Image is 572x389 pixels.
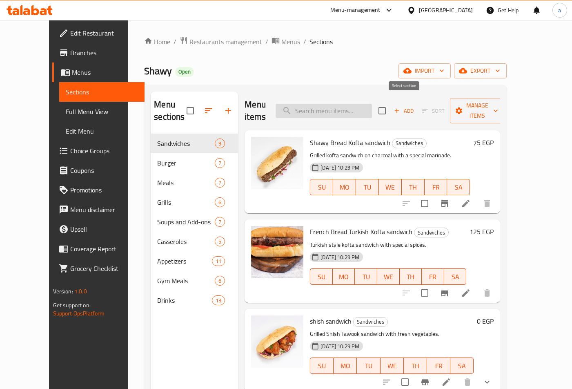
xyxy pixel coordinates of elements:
[454,63,507,78] button: export
[405,181,421,193] span: TH
[336,271,352,283] span: MO
[215,199,225,206] span: 6
[400,268,422,285] button: TH
[391,105,417,117] span: Add item
[447,179,470,195] button: SA
[215,158,225,168] div: items
[425,179,447,195] button: FR
[317,164,363,172] span: [DATE] 10:29 PM
[59,82,145,102] a: Sections
[175,68,194,75] span: Open
[189,37,262,47] span: Restaurants management
[251,226,303,278] img: French Bread Turkish Kofta sandwich
[272,36,300,47] a: Menus
[381,358,404,374] button: WE
[245,98,266,123] h2: Menu items
[310,179,333,195] button: SU
[317,342,363,350] span: [DATE] 10:29 PM
[144,36,507,47] nav: breadcrumb
[52,141,145,161] a: Choice Groups
[52,180,145,200] a: Promotions
[461,199,471,208] a: Edit menu item
[199,101,218,121] span: Sort sections
[215,179,225,187] span: 7
[70,48,138,58] span: Branches
[212,256,225,266] div: items
[157,217,215,227] span: Soups and Add-ons
[310,240,466,250] p: Turkish style kofta sandwich with special spices.
[405,66,444,76] span: import
[419,6,473,15] div: [GEOGRAPHIC_DATA]
[470,226,494,237] h6: 125 EGP
[334,358,357,374] button: MO
[357,358,380,374] button: TU
[333,179,356,195] button: MO
[157,158,215,168] span: Burger
[428,181,444,193] span: FR
[215,237,225,246] div: items
[70,165,138,175] span: Coupons
[358,271,374,283] span: TU
[52,259,145,278] a: Grocery Checklist
[157,276,215,286] span: Gym Meals
[151,192,238,212] div: Grills6
[461,66,500,76] span: export
[157,178,215,188] div: Meals
[157,139,215,148] span: Sandwiches
[151,173,238,192] div: Meals7
[310,226,412,238] span: French Bread Turkish Kofta sandwich
[151,291,238,310] div: Drinks13
[430,360,447,372] span: FR
[461,288,471,298] a: Edit menu item
[356,179,379,195] button: TU
[52,23,145,43] a: Edit Restaurant
[310,329,474,339] p: Grilled Shish Tawook sandwich with fresh vegetables.
[417,105,450,117] span: Select section first
[157,256,212,266] div: Appetizers
[441,377,451,387] a: Edit menu item
[310,358,334,374] button: SU
[314,360,330,372] span: SU
[310,136,390,149] span: Shawy Bread Kofta sandwich
[392,139,426,148] span: Sandwiches
[427,358,450,374] button: FR
[309,37,333,47] span: Sections
[144,37,170,47] a: Home
[151,134,238,153] div: Sandwiches9
[72,67,138,77] span: Menus
[454,360,470,372] span: SA
[265,37,268,47] li: /
[355,268,377,285] button: TU
[66,107,138,116] span: Full Menu View
[317,253,363,261] span: [DATE] 10:29 PM
[477,194,497,213] button: delete
[218,101,238,121] button: Add section
[215,218,225,226] span: 7
[53,286,73,297] span: Version:
[157,197,215,207] span: Grills
[251,137,303,189] img: Shawy Bread Kofta sandwich
[416,284,433,302] span: Select to update
[384,360,401,372] span: WE
[215,238,225,246] span: 5
[70,28,138,38] span: Edit Restaurant
[70,146,138,156] span: Choice Groups
[215,140,225,148] span: 9
[381,271,396,283] span: WE
[425,271,441,283] span: FR
[447,271,463,283] span: SA
[212,295,225,305] div: items
[310,150,470,161] p: Grilled kofta sandwich on charcoal with a special marinade.
[70,185,138,195] span: Promotions
[404,358,427,374] button: TH
[182,102,199,119] span: Select all sections
[391,105,417,117] button: Add
[477,315,494,327] h6: 0 EGP
[407,360,424,372] span: TH
[414,228,449,237] div: Sandwiches
[402,179,425,195] button: TH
